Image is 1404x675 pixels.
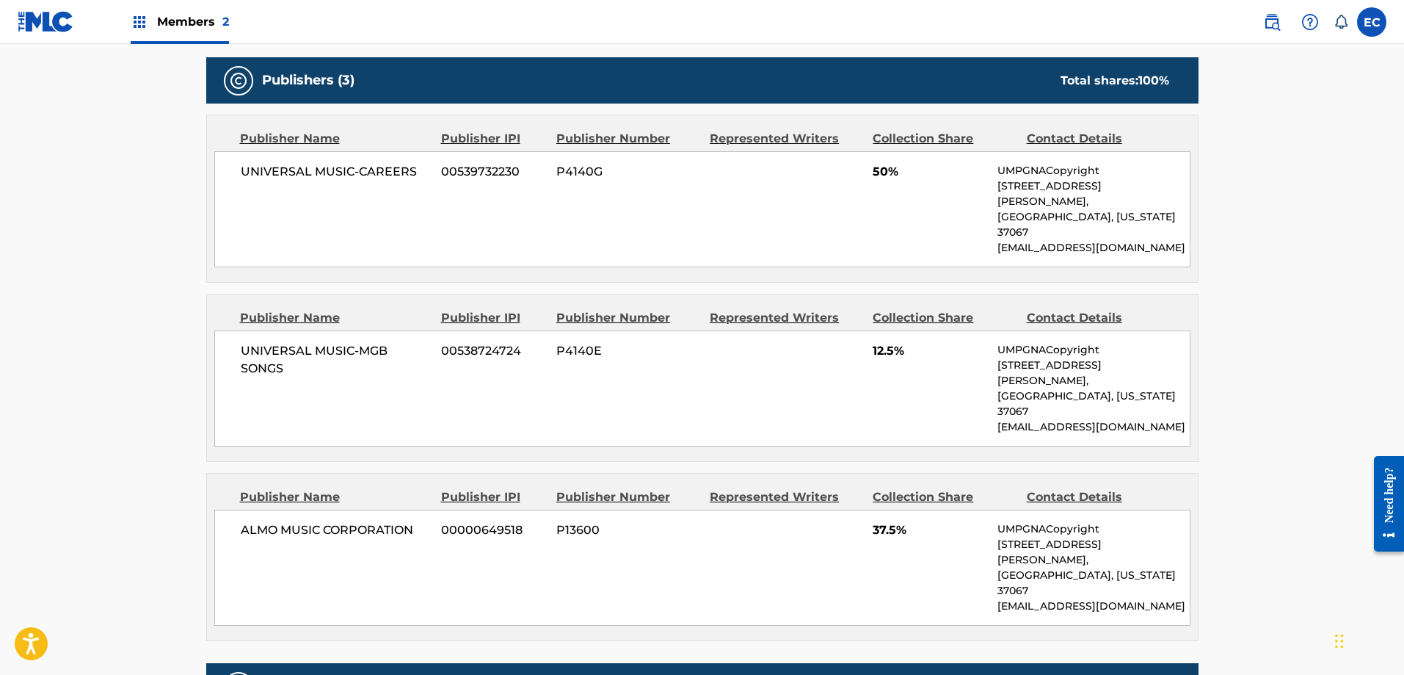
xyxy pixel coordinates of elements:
[441,488,545,506] div: Publisher IPI
[873,488,1015,506] div: Collection Share
[710,488,862,506] div: Represented Writers
[230,72,247,90] img: Publishers
[997,537,1189,568] p: [STREET_ADDRESS][PERSON_NAME],
[997,209,1189,240] p: [GEOGRAPHIC_DATA], [US_STATE] 37067
[710,309,862,327] div: Represented Writers
[241,342,431,378] span: UNIVERSAL MUSIC-MGB SONGS
[1331,604,1404,675] iframe: Chat Widget
[1263,13,1281,31] img: search
[873,163,986,181] span: 50%
[240,488,430,506] div: Publisher Name
[556,488,699,506] div: Publisher Number
[222,15,229,29] span: 2
[997,163,1189,178] p: UMPGNACopyright
[556,521,699,539] span: P13600
[240,130,430,148] div: Publisher Name
[241,163,431,181] span: UNIVERSAL MUSIC-CAREERS
[441,163,545,181] span: 00539732230
[1335,619,1344,663] div: Drag
[441,130,545,148] div: Publisher IPI
[157,13,229,30] span: Members
[1027,309,1169,327] div: Contact Details
[873,309,1015,327] div: Collection Share
[441,309,545,327] div: Publisher IPI
[997,240,1189,256] p: [EMAIL_ADDRESS][DOMAIN_NAME]
[997,568,1189,599] p: [GEOGRAPHIC_DATA], [US_STATE] 37067
[556,342,699,360] span: P4140E
[18,11,74,32] img: MLC Logo
[1363,445,1404,563] iframe: Resource Center
[556,309,699,327] div: Publisher Number
[1257,7,1287,37] a: Public Search
[1301,13,1319,31] img: help
[873,342,986,360] span: 12.5%
[710,130,862,148] div: Represented Writers
[997,419,1189,435] p: [EMAIL_ADDRESS][DOMAIN_NAME]
[997,342,1189,358] p: UMPGNACopyright
[1027,488,1169,506] div: Contact Details
[556,163,699,181] span: P4140G
[441,342,545,360] span: 00538724724
[241,521,431,539] span: ALMO MUSIC CORPORATION
[997,599,1189,614] p: [EMAIL_ADDRESS][DOMAIN_NAME]
[997,178,1189,209] p: [STREET_ADDRESS][PERSON_NAME],
[1138,73,1169,87] span: 100 %
[997,358,1189,389] p: [STREET_ADDRESS][PERSON_NAME],
[873,130,1015,148] div: Collection Share
[1027,130,1169,148] div: Contact Details
[240,309,430,327] div: Publisher Name
[1357,7,1386,37] div: User Menu
[1334,15,1348,29] div: Notifications
[1061,72,1169,90] div: Total shares:
[997,389,1189,419] p: [GEOGRAPHIC_DATA], [US_STATE] 37067
[441,521,545,539] span: 00000649518
[131,13,148,31] img: Top Rightsholders
[997,521,1189,537] p: UMPGNACopyright
[262,72,354,89] h5: Publishers (3)
[1295,7,1325,37] div: Help
[873,521,986,539] span: 37.5%
[556,130,699,148] div: Publisher Number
